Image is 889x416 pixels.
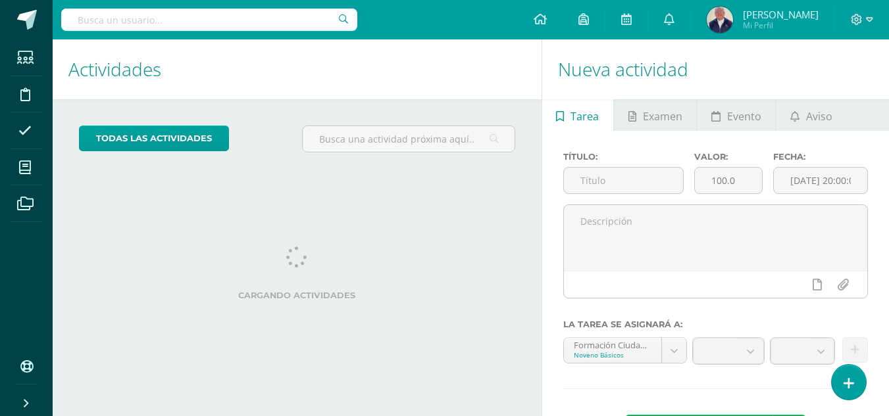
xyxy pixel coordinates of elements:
label: La tarea se asignará a: [563,319,868,329]
a: Evento [697,99,775,131]
label: Título: [563,152,684,162]
label: Fecha: [773,152,868,162]
img: 4400bde977c2ef3c8e0f06f5677fdb30.png [707,7,733,33]
span: Mi Perfil [743,20,819,31]
input: Busca una actividad próxima aquí... [303,126,514,152]
a: Formación Ciudadana Bas III 'A'Noveno Básicos [564,338,686,363]
input: Busca un usuario... [61,9,357,31]
div: Noveno Básicos [574,350,651,359]
a: todas las Actividades [79,126,229,151]
span: Evento [727,101,761,132]
label: Valor: [694,152,763,162]
a: Aviso [776,99,846,131]
input: Fecha de entrega [774,168,867,193]
span: Tarea [571,101,599,132]
a: Examen [614,99,696,131]
h1: Actividades [68,39,526,99]
input: Título [564,168,684,193]
span: Examen [643,101,682,132]
input: Puntos máximos [695,168,762,193]
span: [PERSON_NAME] [743,8,819,21]
div: Formación Ciudadana Bas III 'A' [574,338,651,350]
a: Tarea [542,99,613,131]
span: Aviso [806,101,832,132]
h1: Nueva actividad [558,39,873,99]
label: Cargando actividades [79,290,515,300]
